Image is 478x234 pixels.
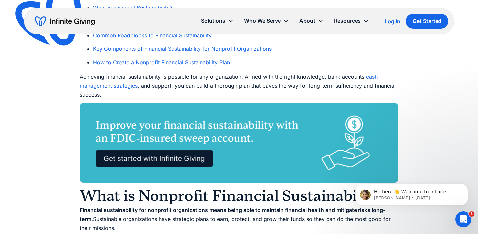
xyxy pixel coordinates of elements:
[93,59,230,66] a: How to Create a Nonprofit Financial Sustainability Plan
[469,211,474,217] span: 1
[93,32,212,39] a: Common Roadblocks to Financial Sustainability
[35,16,95,27] a: home
[294,14,329,28] div: About
[299,16,315,25] div: About
[239,14,294,28] div: Who We Serve
[345,170,478,216] iframe: Intercom notifications message
[80,103,398,183] img: Improve your financial sustainability with an FDIC-insured sweep account. Get started with Infini...
[329,14,374,28] div: Resources
[93,4,172,11] a: What is Financial Sustainability?
[80,186,398,206] h2: What is Nonprofit Financial Sustainability?
[406,14,448,29] a: Get Started
[201,16,225,25] div: Solutions
[196,14,239,28] div: Solutions
[385,17,400,25] a: Log In
[385,19,400,24] div: Log In
[93,45,272,52] a: Key Components of Financial Sustainability for Nonprofit Organizations
[80,72,398,100] p: Achieving financial sustainability is possible for any organization. Armed with the right knowled...
[455,211,471,227] iframe: Intercom live chat
[80,207,385,222] strong: Financial sustainability for nonprofit organizations means being able to maintain financial healt...
[80,206,398,233] p: Sustainable organizations have strategic plans to earn, protect, and grow their funds so they can...
[334,16,361,25] div: Resources
[244,16,281,25] div: Who We Serve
